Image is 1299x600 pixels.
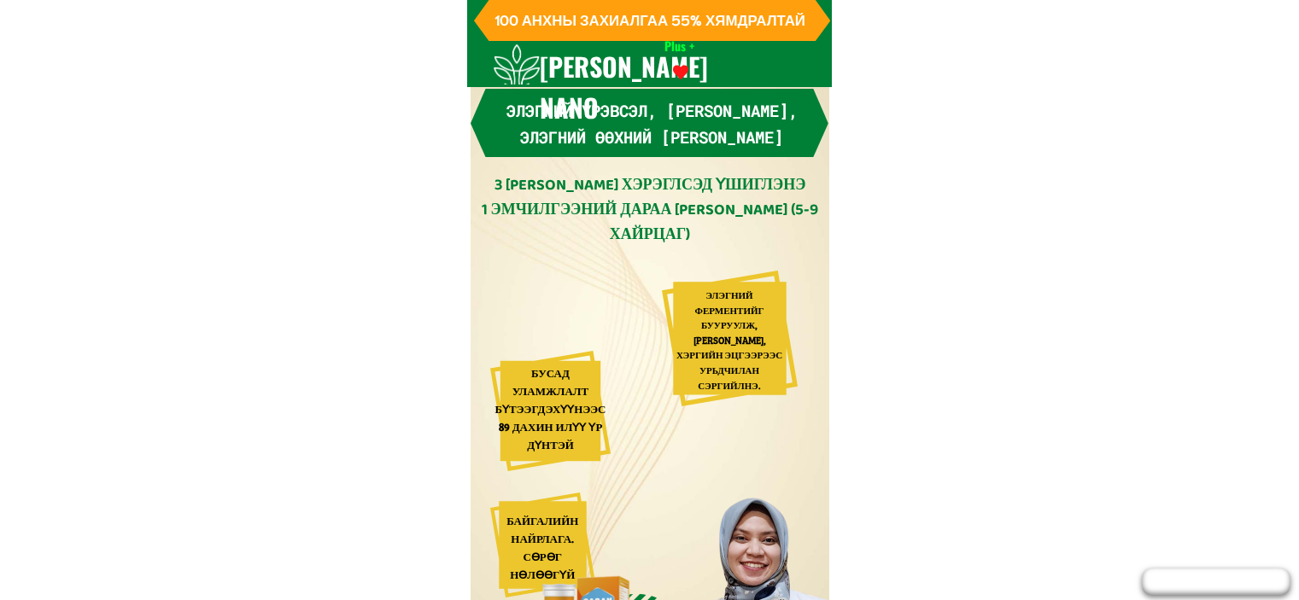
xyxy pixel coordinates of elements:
h3: [PERSON_NAME] NANO [540,46,729,128]
div: ЭЛЭГНИЙ ФЕРМЕНТИЙГ БУУРУУЛЖ, [PERSON_NAME], ХЭРГИЙН ЭЦГЭЭРЭЭС УРЬДЧИЛАН СЭРГИЙЛНЭ. [674,289,785,394]
div: 3 [PERSON_NAME] ХЭРЭГЛСЭД ҮШИГЛЭНЭ 1 ЭМЧИЛГЭЭНИЙ ДАРАА [PERSON_NAME] (5-9 ХАЙРЦАГ) [477,175,823,248]
div: БАЙГАЛИЙН НАЙРЛАГА. СӨРӨГ НӨЛӨӨГҮЙ [494,514,591,585]
div: БУСАД УЛАМЖЛАЛТ БҮТЭЭГДЭХҮҮНЭЭС 89 ДАХИН ИЛҮҮ ҮР ДҮНТЭЙ [495,366,606,455]
h3: Элэгний үрэвсэл, [PERSON_NAME], элэгний өөхний [PERSON_NAME] [477,98,826,150]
